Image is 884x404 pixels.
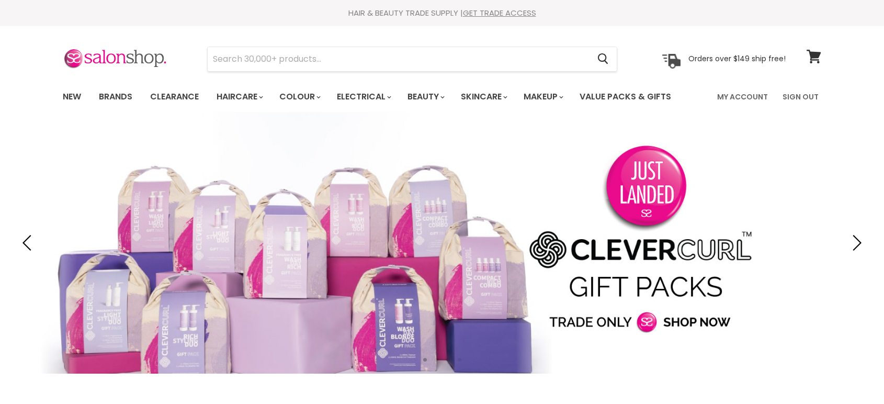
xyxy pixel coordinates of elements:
li: Page dot 2 [435,358,438,362]
a: New [55,86,89,108]
iframe: Gorgias live chat messenger [832,355,874,394]
a: Haircare [209,86,269,108]
a: Makeup [516,86,570,108]
button: Search [589,47,617,71]
nav: Main [50,82,834,112]
a: Colour [271,86,327,108]
div: HAIR & BEAUTY TRADE SUPPLY | [50,8,834,18]
p: Orders over $149 ship free! [688,54,786,63]
a: Skincare [453,86,514,108]
li: Page dot 4 [458,358,461,362]
a: Value Packs & Gifts [572,86,679,108]
li: Page dot 1 [423,358,427,362]
form: Product [207,47,617,72]
a: Clearance [142,86,207,108]
a: Sign Out [776,86,825,108]
input: Search [208,47,589,71]
ul: Main menu [55,82,695,112]
a: GET TRADE ACCESS [463,7,536,18]
li: Page dot 3 [446,358,450,362]
a: My Account [711,86,774,108]
button: Next [845,232,866,253]
a: Brands [91,86,140,108]
button: Previous [18,232,39,253]
a: Beauty [400,86,451,108]
a: Electrical [329,86,398,108]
